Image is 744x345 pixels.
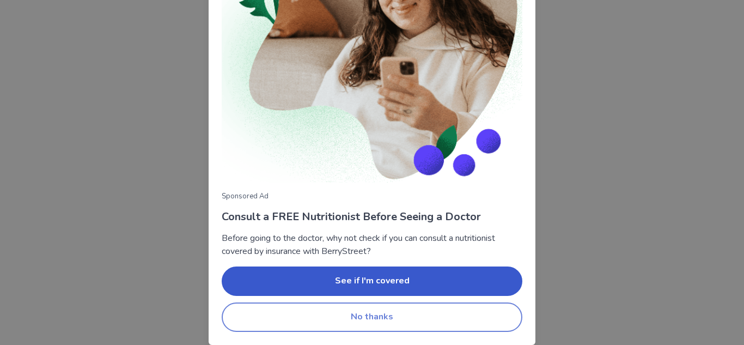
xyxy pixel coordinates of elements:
p: Before going to the doctor, why not check if you can consult a nutritionist covered by insurance ... [222,232,522,258]
button: No thanks [222,302,522,332]
button: See if I'm covered [222,267,522,296]
p: Consult a FREE Nutritionist Before Seeing a Doctor [222,209,522,225]
p: Sponsored Ad [222,191,522,202]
